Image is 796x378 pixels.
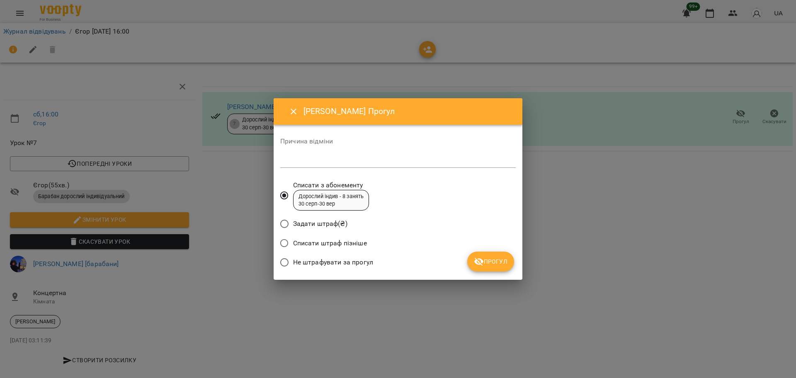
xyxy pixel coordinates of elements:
div: Дорослий індив - 8 занять 30 серп - 30 вер [298,193,364,208]
span: Задати штраф(₴) [293,219,347,229]
button: Прогул [467,252,514,271]
button: Close [284,102,303,121]
span: Прогул [474,257,507,267]
span: Списати штраф пізніше [293,238,367,248]
h6: [PERSON_NAME] Прогул [303,105,512,118]
label: Причина відміни [280,138,516,145]
span: Списати з абонементу [293,180,369,190]
span: Не штрафувати за прогул [293,257,373,267]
